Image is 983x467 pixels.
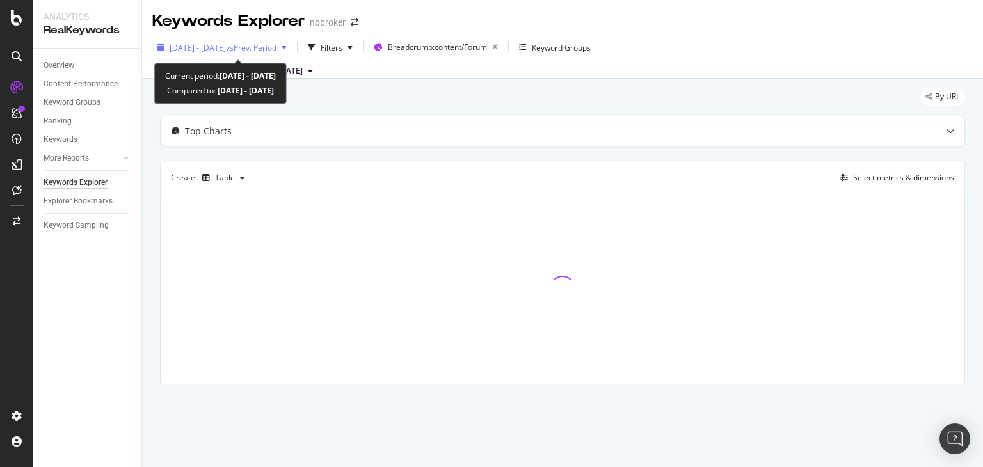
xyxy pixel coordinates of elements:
div: Ranking [44,115,72,128]
button: Keyword Groups [514,37,596,58]
b: [DATE] - [DATE] [220,70,276,81]
div: Keyword Sampling [44,219,109,232]
a: Ranking [44,115,132,128]
a: Keywords [44,133,132,146]
div: nobroker [310,16,346,29]
div: Explorer Bookmarks [44,194,113,208]
div: Keywords Explorer [44,176,108,189]
div: Top Charts [185,125,232,138]
div: Content Performance [44,77,118,91]
a: Overview [44,59,132,72]
div: Open Intercom Messenger [939,423,970,454]
a: Keyword Groups [44,96,132,109]
div: Analytics [44,10,131,23]
button: [DATE] - [DATE]vsPrev. Period [152,37,292,58]
button: Breadcrumb:content/Forum [369,37,503,58]
button: Table [197,168,250,188]
span: 2024 Jul. 1st [278,65,303,77]
a: Content Performance [44,77,132,91]
span: Breadcrumb: content/Forum [388,42,487,52]
span: [DATE] - [DATE] [170,42,226,53]
div: Keywords Explorer [152,10,305,32]
div: Overview [44,59,74,72]
button: [DATE] [273,63,318,79]
a: Keyword Sampling [44,219,132,232]
div: Keyword Groups [532,42,591,53]
b: [DATE] - [DATE] [216,85,274,96]
button: Filters [303,37,358,58]
div: More Reports [44,152,89,165]
a: Keywords Explorer [44,176,132,189]
div: Create [171,168,250,188]
div: Keyword Groups [44,96,100,109]
div: Compared to: [167,83,274,98]
span: By URL [935,93,960,100]
div: legacy label [920,88,965,106]
div: Keywords [44,133,77,146]
div: Table [215,174,235,182]
div: Filters [321,42,342,53]
span: vs Prev. Period [226,42,276,53]
div: Current period: [165,68,276,83]
button: Select metrics & dimensions [835,170,954,186]
a: Explorer Bookmarks [44,194,132,208]
div: arrow-right-arrow-left [351,18,358,27]
div: RealKeywords [44,23,131,38]
div: Select metrics & dimensions [853,172,954,183]
a: More Reports [44,152,120,165]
